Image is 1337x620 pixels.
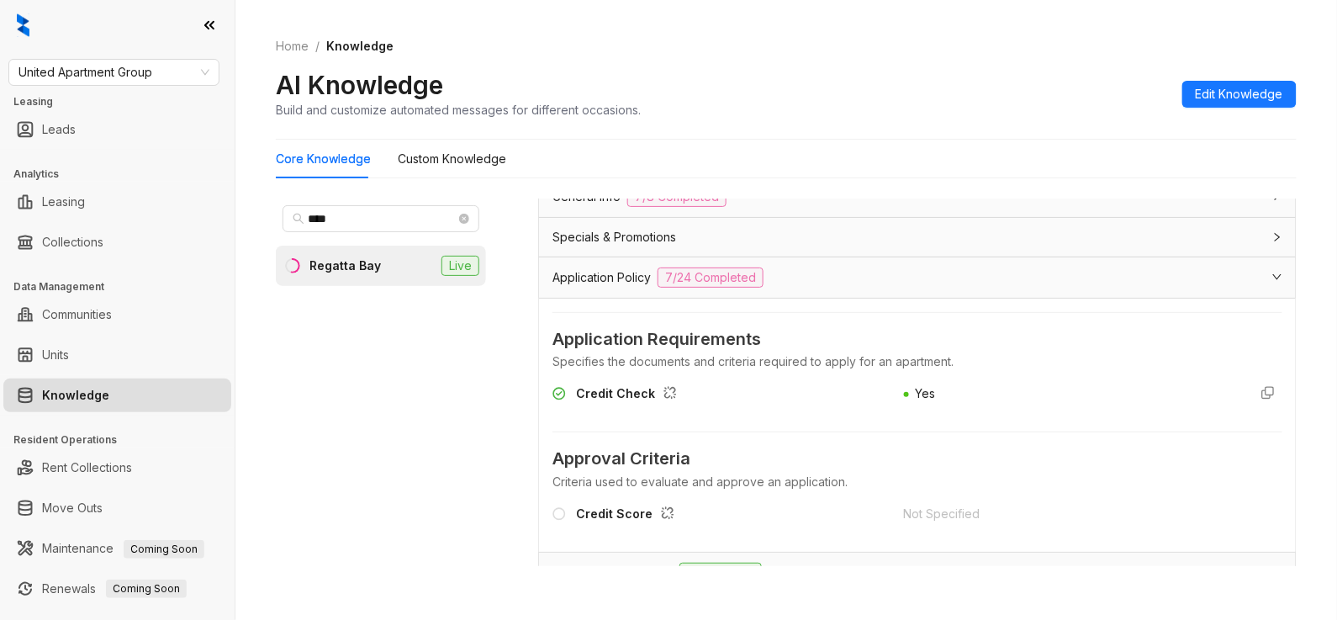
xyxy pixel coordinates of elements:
[13,94,235,109] h3: Leasing
[539,257,1296,298] div: Application Policy7/24 Completed
[3,379,231,412] li: Knowledge
[679,563,762,583] span: Complete
[17,13,29,37] img: logo
[293,213,304,225] span: search
[3,451,231,485] li: Rent Collections
[916,386,936,400] span: Yes
[552,326,1282,352] span: Application Requirements
[3,185,231,219] li: Leasing
[552,473,1282,491] div: Criteria used to evaluate and approve an application.
[3,113,231,146] li: Leads
[42,491,103,525] a: Move Outs
[1196,85,1283,103] span: Edit Knowledge
[552,228,676,246] span: Specials & Promotions
[3,491,231,525] li: Move Outs
[276,69,443,101] h2: AI Knowledge
[552,564,673,582] span: Section 8 & Vouchers
[42,572,187,606] a: RenewalsComing Soon
[398,150,506,168] div: Custom Knowledge
[658,268,764,288] span: 7/24 Completed
[3,532,231,565] li: Maintenance
[42,185,85,219] a: Leasing
[552,352,1282,371] div: Specifies the documents and criteria required to apply for an apartment.
[904,505,1235,523] div: Not Specified
[106,580,187,598] span: Coming Soon
[459,214,469,224] span: close-circle
[42,113,76,146] a: Leads
[3,225,231,259] li: Collections
[272,37,312,56] a: Home
[326,39,394,53] span: Knowledge
[315,37,320,56] li: /
[552,268,651,287] span: Application Policy
[18,60,209,85] span: United Apartment Group
[42,338,69,372] a: Units
[576,384,684,406] div: Credit Check
[13,432,235,448] h3: Resident Operations
[3,338,231,372] li: Units
[13,167,235,182] h3: Analytics
[3,572,231,606] li: Renewals
[539,218,1296,257] div: Specials & Promotions
[42,451,132,485] a: Rent Collections
[552,446,1282,472] span: Approval Criteria
[1182,81,1297,108] button: Edit Knowledge
[1272,272,1282,282] span: expanded
[13,279,235,294] h3: Data Management
[1272,232,1282,242] span: collapsed
[276,101,641,119] div: Build and customize automated messages for different occasions.
[441,256,479,276] span: Live
[42,298,112,331] a: Communities
[3,298,231,331] li: Communities
[42,379,109,412] a: Knowledge
[124,540,204,559] span: Coming Soon
[276,150,371,168] div: Core Knowledge
[539,553,1296,593] div: Section 8 & VouchersComplete
[309,257,381,275] div: Regatta Bay
[576,505,681,527] div: Credit Score
[42,225,103,259] a: Collections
